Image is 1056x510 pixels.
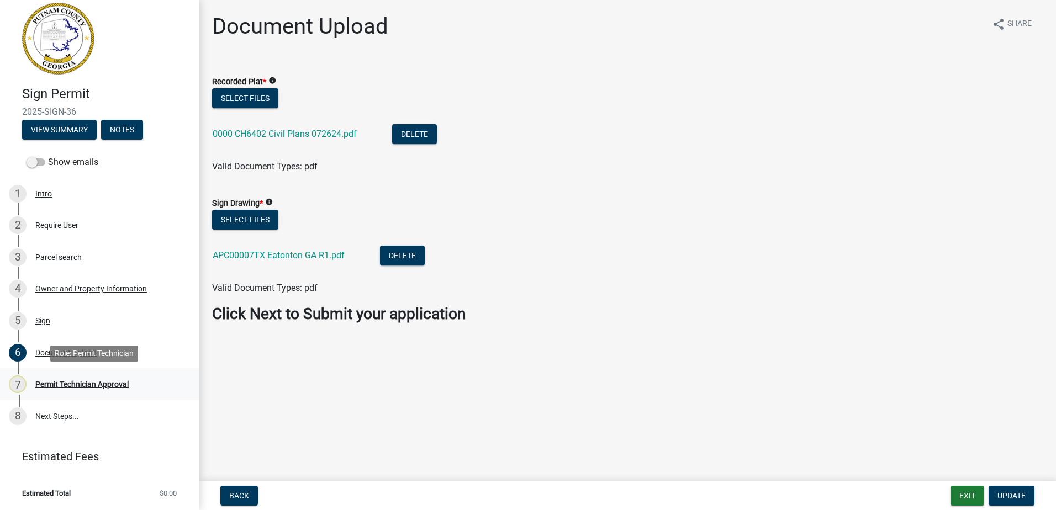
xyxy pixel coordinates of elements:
[9,375,27,393] div: 7
[35,285,147,293] div: Owner and Property Information
[392,130,437,140] wm-modal-confirm: Delete Document
[992,18,1005,31] i: share
[35,190,52,198] div: Intro
[380,246,425,265] button: Delete
[160,490,177,497] span: $0.00
[22,490,71,497] span: Estimated Total
[1007,18,1032,31] span: Share
[989,486,1034,506] button: Update
[229,491,249,500] span: Back
[392,124,437,144] button: Delete
[35,253,82,261] div: Parcel search
[101,120,143,140] button: Notes
[9,344,27,362] div: 6
[213,250,345,261] a: APC00007TX Eatonton GA R1.pdf
[212,88,278,108] button: Select files
[9,185,27,203] div: 1
[212,161,318,172] span: Valid Document Types: pdf
[101,126,143,135] wm-modal-confirm: Notes
[9,445,181,467] a: Estimated Fees
[22,107,177,117] span: 2025-SIGN-36
[997,491,1026,500] span: Update
[212,305,466,323] strong: Click Next to Submit your application
[27,156,98,169] label: Show emails
[212,13,388,40] h1: Document Upload
[380,251,425,262] wm-modal-confirm: Delete Document
[265,198,273,206] i: info
[9,248,27,266] div: 3
[9,216,27,234] div: 2
[22,126,97,135] wm-modal-confirm: Summary
[35,349,97,357] div: Document Upload
[22,3,94,75] img: Putnam County, Georgia
[268,77,276,84] i: info
[35,221,78,229] div: Require User
[983,13,1041,35] button: shareShare
[9,280,27,297] div: 4
[212,210,278,230] button: Select files
[9,312,27,330] div: 5
[212,283,318,293] span: Valid Document Types: pdf
[220,486,258,506] button: Back
[951,486,984,506] button: Exit
[9,407,27,425] div: 8
[22,120,97,140] button: View Summary
[22,86,190,102] h4: Sign Permit
[35,380,129,388] div: Permit Technician Approval
[213,129,357,139] a: 0000 CH6402 Civil Plans 072624.pdf
[212,200,263,208] label: Sign Drawing
[50,346,138,362] div: Role: Permit Technician
[35,317,50,325] div: Sign
[212,78,266,86] label: Recorded Plat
